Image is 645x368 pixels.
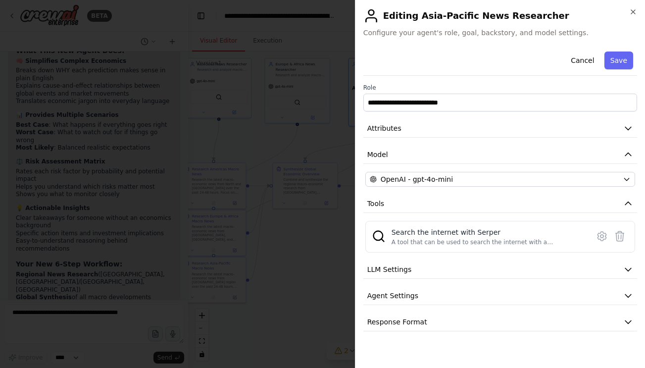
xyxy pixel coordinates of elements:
span: Tools [367,199,385,209]
h2: Editing Asia-Pacific News Researcher [363,8,637,24]
button: OpenAI - gpt-4o-mini [365,172,635,187]
label: Role [363,84,637,92]
button: Tools [363,195,637,213]
button: Response Format [363,313,637,331]
span: Response Format [367,317,427,327]
button: LLM Settings [363,261,637,279]
button: Cancel [565,52,600,69]
button: Configure tool [593,227,611,245]
div: Search the internet with Serper [392,227,583,237]
span: Model [367,150,388,159]
img: SerperDevTool [372,229,386,243]
span: LLM Settings [367,264,412,274]
span: Attributes [367,123,401,133]
button: Model [363,146,637,164]
button: Attributes [363,119,637,138]
button: Delete tool [611,227,629,245]
span: Configure your agent's role, goal, backstory, and model settings. [363,28,637,38]
div: A tool that can be used to search the internet with a search_query. Supports different search typ... [392,238,583,246]
span: OpenAI - gpt-4o-mini [381,174,453,184]
button: Agent Settings [363,287,637,305]
span: Agent Settings [367,291,418,301]
button: Save [604,52,633,69]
